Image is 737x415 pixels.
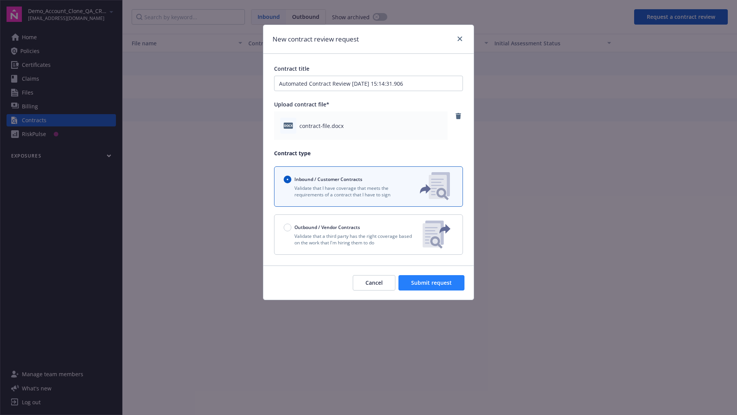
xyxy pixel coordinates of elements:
[299,122,344,130] span: contract-file.docx
[273,34,359,44] h1: New contract review request
[274,166,463,207] button: Inbound / Customer ContractsValidate that I have coverage that meets the requirements of a contra...
[274,149,463,157] p: Contract type
[274,214,463,255] button: Outbound / Vendor ContractsValidate that a third party has the right coverage based on the work t...
[398,275,464,290] button: Submit request
[284,233,416,246] p: Validate that a third party has the right coverage based on the work that I'm hiring them to do
[284,123,293,128] span: docx
[411,279,452,286] span: Submit request
[454,111,463,121] a: remove
[274,76,463,91] input: Enter a title for this contract
[274,101,329,108] span: Upload contract file*
[284,176,291,183] input: Inbound / Customer Contracts
[284,224,291,231] input: Outbound / Vendor Contracts
[365,279,383,286] span: Cancel
[455,34,464,43] a: close
[274,65,309,72] span: Contract title
[353,275,395,290] button: Cancel
[284,185,407,198] p: Validate that I have coverage that meets the requirements of a contract that I have to sign
[294,224,360,231] span: Outbound / Vendor Contracts
[294,176,362,183] span: Inbound / Customer Contracts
